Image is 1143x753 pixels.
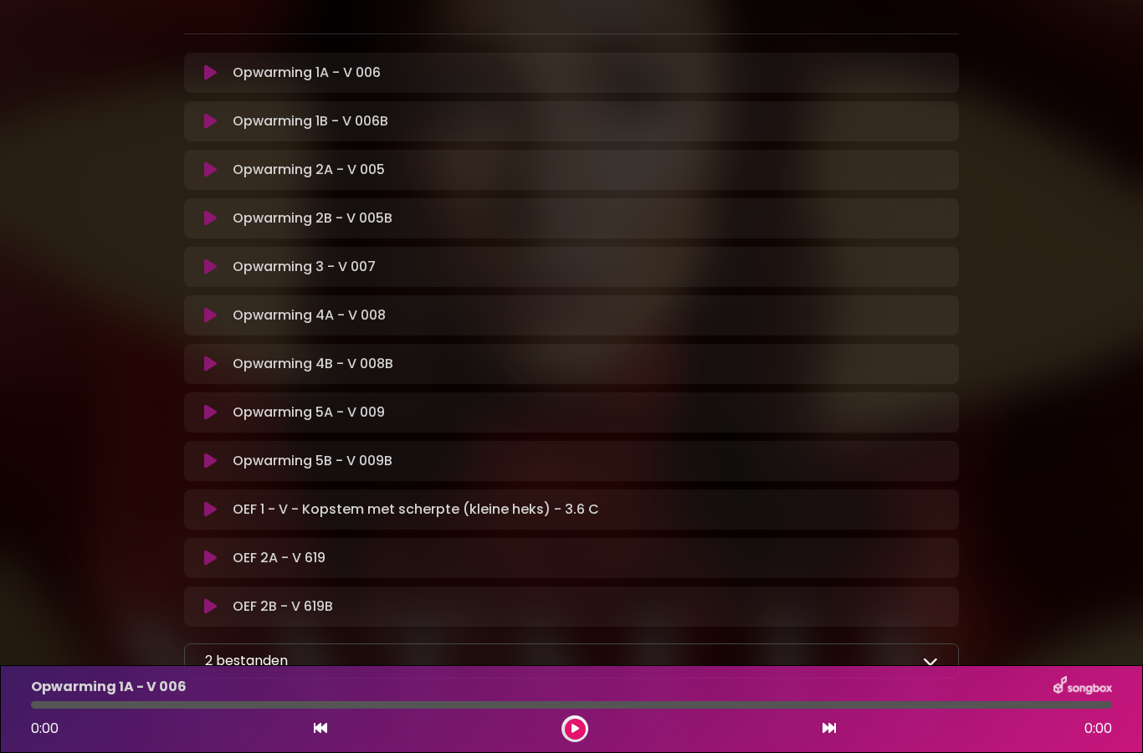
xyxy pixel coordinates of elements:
[233,111,388,131] font: Opwarming 1B - V 006B
[233,597,333,616] font: OEF 2B - V 619B
[233,63,381,82] font: Opwarming 1A - V 006
[205,651,288,670] font: 2 bestanden
[233,160,385,179] font: Opwarming 2A - V 005
[233,354,393,373] font: Opwarming 4B - V 008B
[1053,676,1112,698] img: songbox-logo-white.png
[31,677,187,696] font: Opwarming 1A - V 006
[233,499,599,519] font: OEF 1 - V - Kopstem met scherpte (kleine heks) - 3.6 C
[233,305,386,325] font: Opwarming 4A - V 008
[233,451,392,470] font: Opwarming 5B - V 009B
[233,548,325,567] font: OEF 2A - V 619
[233,402,385,422] font: Opwarming 5A - V 009
[31,719,59,738] font: 0:00
[233,208,392,228] font: Opwarming 2B - V 005B
[233,257,376,276] font: Opwarming 3 - V 007
[1084,719,1112,738] font: 0:00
